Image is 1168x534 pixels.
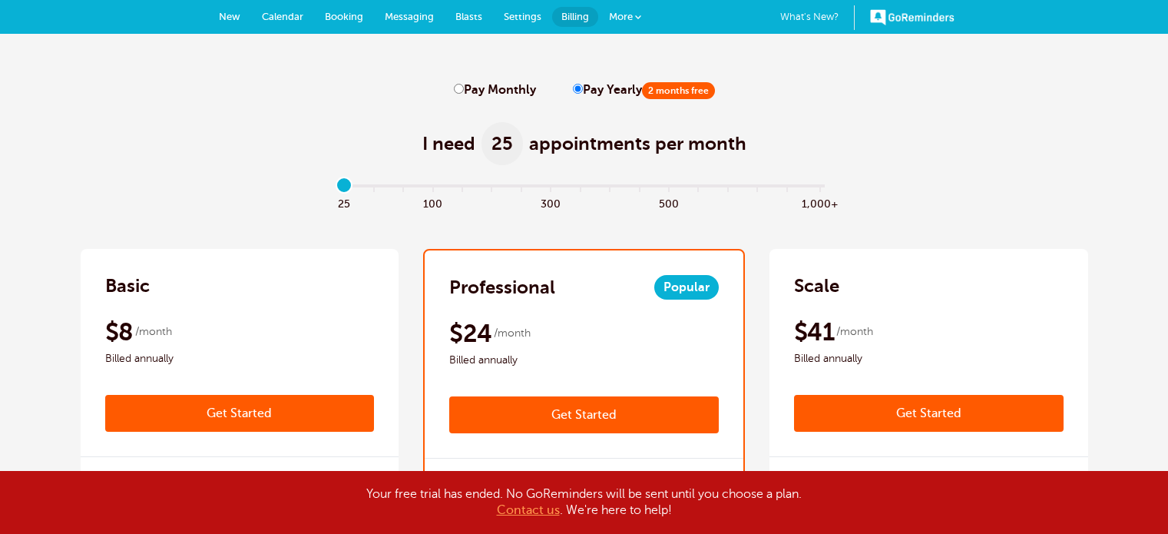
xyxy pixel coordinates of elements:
span: 25 [481,122,523,165]
a: What's New? [780,5,855,30]
label: Pay Monthly [454,83,536,98]
div: Your free trial has ended. No GoReminders will be sent until you choose a plan. . We're here to h... [200,486,968,519]
span: Popular [654,275,719,300]
a: Get Started [449,396,719,433]
span: /month [494,324,531,343]
span: 100 [418,194,447,211]
span: 25 [329,194,359,211]
input: Pay Monthly [454,84,464,94]
span: Billed annually [105,350,375,368]
h2: Scale [794,274,839,298]
span: $8 [105,317,134,347]
a: Get Started [105,395,375,432]
span: Calendar [262,11,303,22]
input: Pay Yearly2 months free [573,84,583,94]
span: $41 [794,317,834,347]
span: Billed annually [449,351,719,370]
span: /month [836,323,873,341]
label: Pay Yearly [573,83,715,98]
h2: Professional [449,275,555,300]
a: Contact us [497,503,560,517]
span: Billing [561,11,589,22]
span: 300 [536,194,565,211]
span: /month [135,323,172,341]
span: Messaging [385,11,434,22]
span: 1,000+ [802,194,839,211]
span: New [219,11,240,22]
span: $24 [449,318,491,349]
span: Booking [325,11,363,22]
span: Settings [504,11,541,22]
span: 500 [654,194,683,211]
span: More [609,11,633,22]
span: 2 months free [642,82,715,99]
span: appointments per month [529,131,746,156]
span: Blasts [455,11,482,22]
span: I need [422,131,475,156]
a: Get Started [794,395,1064,432]
h2: Basic [105,274,150,298]
a: Billing [552,7,598,27]
span: Billed annually [794,350,1064,368]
